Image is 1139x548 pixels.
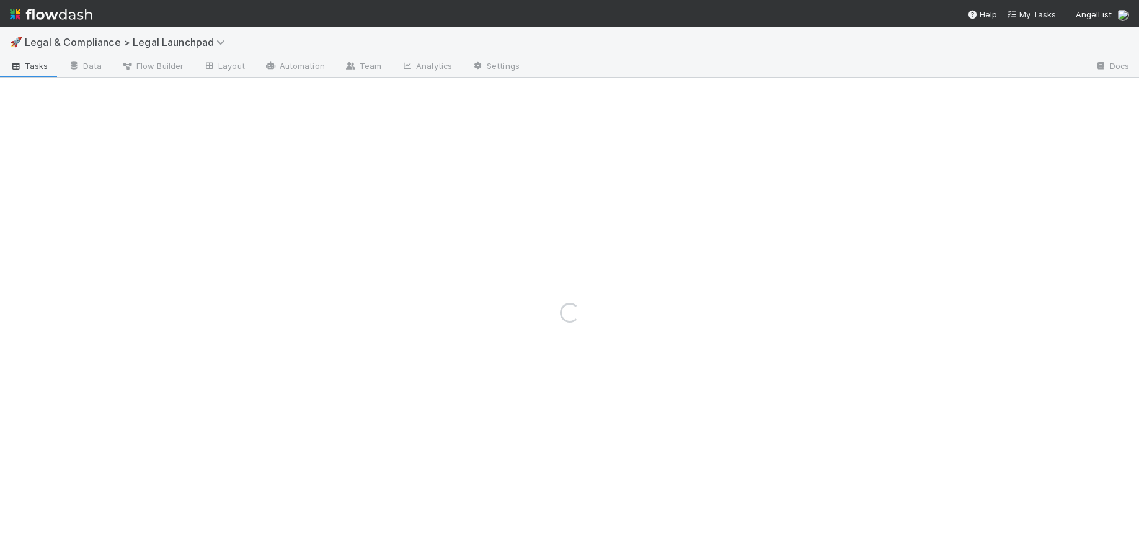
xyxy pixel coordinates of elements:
[193,57,255,77] a: Layout
[112,57,193,77] a: Flow Builder
[1117,9,1129,21] img: avatar_ba22fd42-677f-4b89-aaa3-073be741e398.png
[10,4,92,25] img: logo-inverted-e16ddd16eac7371096b0.svg
[1007,9,1056,19] span: My Tasks
[1076,9,1112,19] span: AngelList
[10,60,48,72] span: Tasks
[10,37,22,47] span: 🚀
[391,57,462,77] a: Analytics
[967,8,997,20] div: Help
[1007,8,1056,20] a: My Tasks
[58,57,112,77] a: Data
[25,36,231,48] span: Legal & Compliance > Legal Launchpad
[462,57,530,77] a: Settings
[255,57,335,77] a: Automation
[1085,57,1139,77] a: Docs
[122,60,184,72] span: Flow Builder
[335,57,391,77] a: Team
